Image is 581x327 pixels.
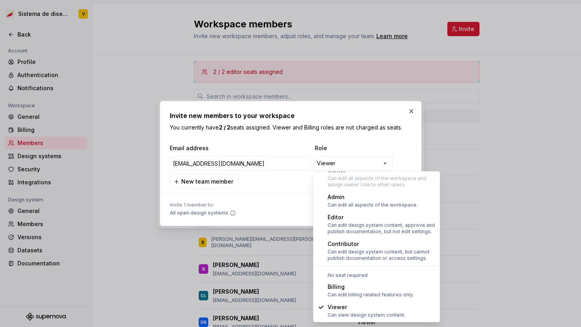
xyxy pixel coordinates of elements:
[328,175,435,188] div: Can edit all aspects of the workspace and assign owner role to other users.
[328,240,359,247] span: Contributor
[328,312,405,318] div: Can view design system content.
[328,202,418,208] div: Can edit all aspects of the workspace.
[328,292,414,298] div: Can edit billing related features only.
[328,214,343,221] span: Editor
[328,193,345,200] span: Admin
[328,249,435,261] div: Can edit design system content, but cannot publish documentation or access settings.
[328,283,345,290] span: Billing
[315,272,439,279] div: No seat required
[328,222,435,235] div: Can edit design system content, approve and publish documentation, but not edit settings.
[328,304,347,310] span: Viewer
